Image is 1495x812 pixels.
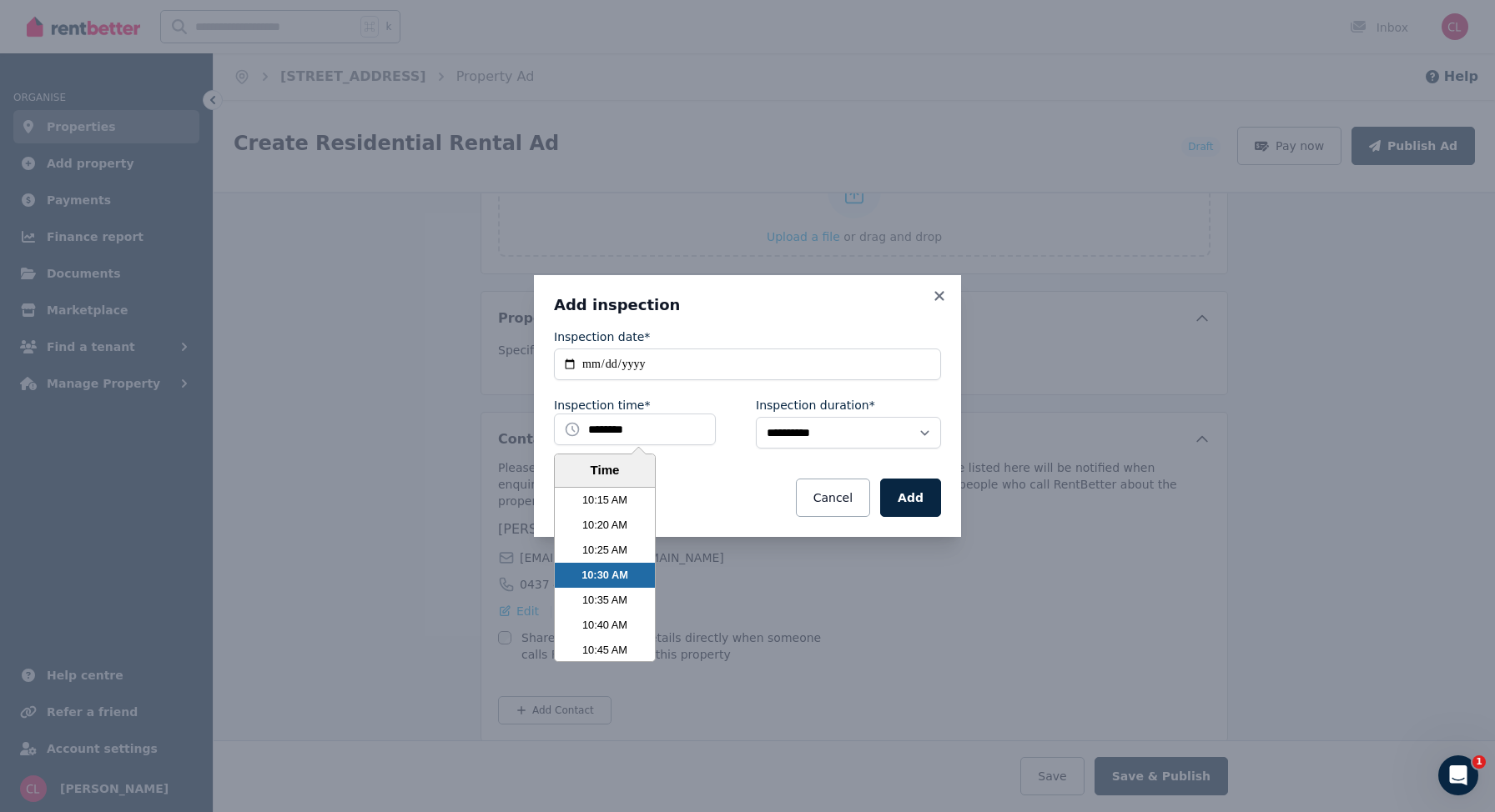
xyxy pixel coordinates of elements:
li: 10:30 AM [555,563,655,588]
label: Inspection duration* [756,397,875,414]
li: 10:35 AM [555,588,655,613]
h3: Add inspection [554,295,941,315]
div: Time [559,461,651,480]
li: 10:45 AM [555,638,655,663]
button: Cancel [796,479,870,517]
li: 10:20 AM [555,513,655,538]
label: Inspection time* [554,397,650,414]
label: Inspection date* [554,328,650,345]
ul: Time [555,488,655,662]
li: 10:40 AM [555,613,655,638]
span: 1 [1472,755,1486,769]
li: 10:25 AM [555,538,655,563]
button: Add [880,479,941,517]
li: 10:15 AM [555,488,655,513]
iframe: Intercom live chat [1438,755,1478,795]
